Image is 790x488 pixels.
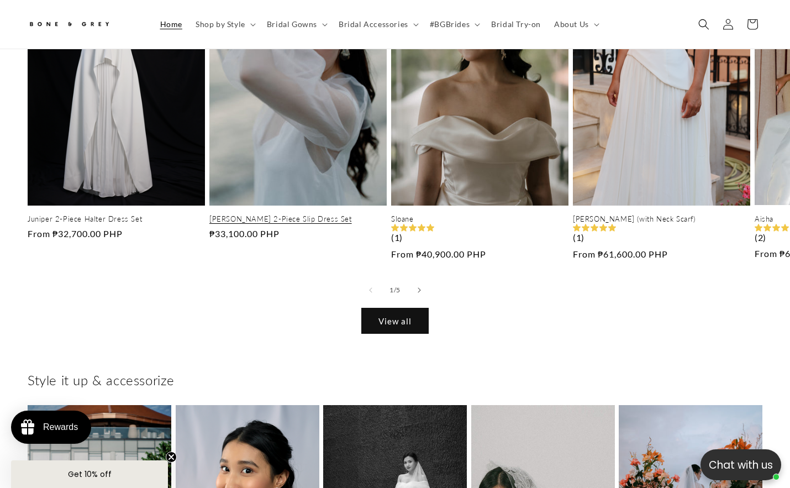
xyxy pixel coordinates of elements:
[332,13,423,36] summary: Bridal Accessories
[28,371,762,389] h2: Style it up & accessorize
[166,452,177,463] button: Close teaser
[11,460,168,488] div: Get 10% offClose teaser
[189,13,260,36] summary: Shop by Style
[43,422,78,432] div: Rewards
[24,11,143,38] a: Bone and Grey Bridal
[339,19,408,29] span: Bridal Accessories
[68,469,112,480] span: Get 10% off
[267,19,317,29] span: Bridal Gowns
[394,285,397,296] span: /
[423,13,484,36] summary: #BGBrides
[554,19,589,29] span: About Us
[28,214,205,224] a: Juniper 2-Piece Halter Dress Set
[160,19,182,29] span: Home
[692,12,716,36] summary: Search
[430,19,470,29] span: #BGBrides
[491,19,541,29] span: Bridal Try-on
[484,13,547,36] a: Bridal Try-on
[28,15,110,34] img: Bone and Grey Bridal
[389,285,394,296] span: 1
[196,19,245,29] span: Shop by Style
[359,278,383,302] button: Slide left
[701,457,781,473] p: Chat with us
[547,13,604,36] summary: About Us
[391,214,568,224] a: Sloane
[361,308,429,334] a: View all products in the New Launches collection
[407,278,431,302] button: Slide right
[701,449,781,480] button: Open chatbox
[209,214,387,224] a: [PERSON_NAME] 2-Piece Slip Dress Set
[573,214,750,224] a: [PERSON_NAME] (with Neck Scarf)
[154,13,189,36] a: Home
[260,13,332,36] summary: Bridal Gowns
[396,285,401,296] span: 5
